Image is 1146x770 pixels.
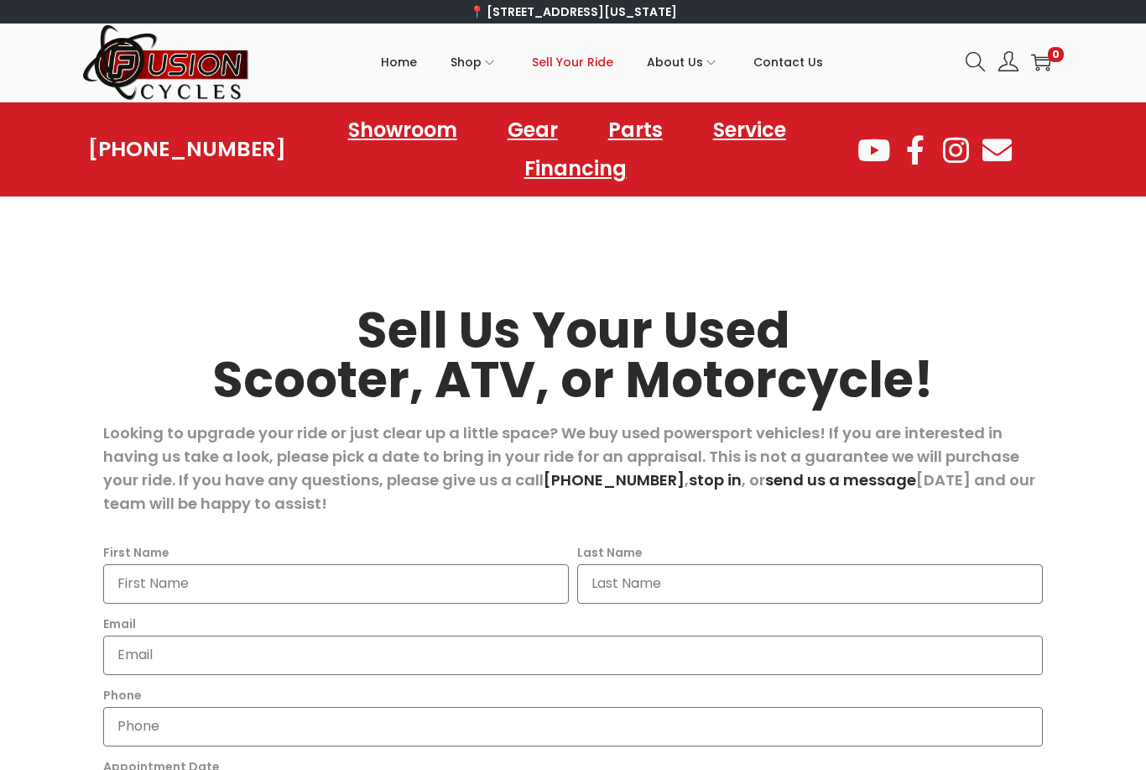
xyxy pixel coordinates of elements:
[647,41,703,83] span: About Us
[381,24,417,100] a: Home
[103,612,136,636] label: Email
[544,469,685,490] a: [PHONE_NUMBER]
[591,111,680,149] a: Parts
[696,111,803,149] a: Service
[88,138,286,161] a: [PHONE_NUMBER]
[753,41,823,83] span: Contact Us
[577,564,1043,604] input: Last Name
[250,24,953,100] nav: Primary navigation
[103,306,1043,405] h2: Sell Us Your Used Scooter, ATV, or Motorcycle!
[103,541,169,564] label: First Name
[331,111,474,149] a: Showroom
[491,111,575,149] a: Gear
[451,41,482,83] span: Shop
[451,24,498,100] a: Shop
[1031,52,1051,72] a: 0
[532,41,613,83] span: Sell Your Ride
[689,469,742,490] a: stop in
[647,24,720,100] a: About Us
[753,24,823,100] a: Contact Us
[103,636,1043,675] input: Email
[103,684,142,707] label: Phone
[508,149,643,188] a: Financing
[82,24,250,102] img: Woostify retina logo
[470,3,677,20] a: 📍 [STREET_ADDRESS][US_STATE]
[103,564,569,604] input: First Name
[103,707,1043,746] input: Only numbers and phone characters (#, -, *, etc) are accepted.
[765,469,916,490] a: send us a message
[577,541,643,564] label: Last Name
[532,24,613,100] a: Sell Your Ride
[286,111,856,188] nav: Menu
[381,41,417,83] span: Home
[103,422,1043,516] p: Looking to upgrade your ride or just clear up a little space? We buy used powersport vehicles! If...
